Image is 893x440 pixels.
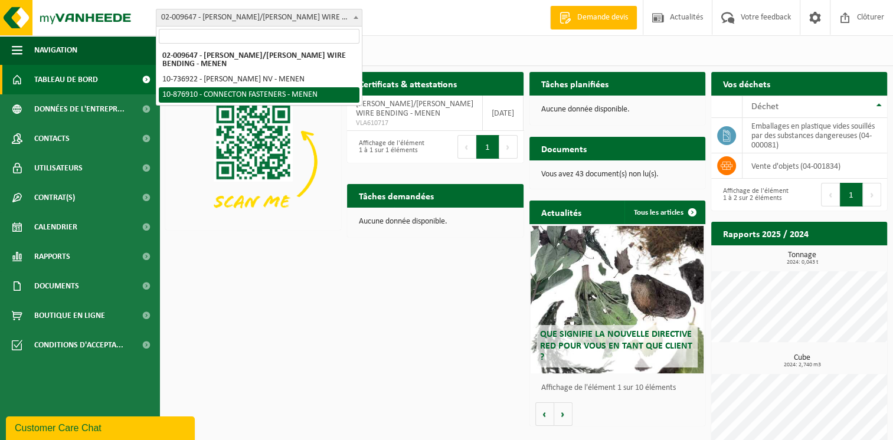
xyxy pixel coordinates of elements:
[34,301,105,330] span: Boutique en ligne
[34,183,75,212] span: Contrat(s)
[34,271,79,301] span: Documents
[717,251,887,265] h3: Tonnage
[840,183,863,206] button: 1
[863,183,881,206] button: Next
[742,118,887,153] td: emballages en plastique vides souillés par des substances dangereuses (04-000081)
[541,106,694,114] p: Aucune donnée disponible.
[529,137,598,160] h2: Documents
[742,153,887,179] td: vente d'objets (04-001834)
[499,135,518,159] button: Next
[34,212,77,242] span: Calendrier
[34,124,70,153] span: Contacts
[34,330,123,360] span: Conditions d'accepta...
[34,94,125,124] span: Données de l'entrepr...
[347,72,469,95] h2: Certificats & attestations
[159,48,359,72] li: 02-009647 - [PERSON_NAME]/[PERSON_NAME] WIRE BENDING - MENEN
[541,384,699,392] p: Affichage de l'élément 1 sur 10 éléments
[529,72,620,95] h2: Tâches planifiées
[476,135,499,159] button: 1
[711,222,820,245] h2: Rapports 2025 / 2024
[751,102,778,111] span: Déchet
[34,153,83,183] span: Utilisateurs
[717,354,887,368] h3: Cube
[34,35,77,65] span: Navigation
[359,218,511,226] p: Aucune donnée disponible.
[34,242,70,271] span: Rapports
[535,402,554,426] button: Vorige
[539,330,692,362] span: Que signifie la nouvelle directive RED pour vous en tant que client ?
[165,96,341,228] img: Download de VHEPlus App
[821,183,840,206] button: Previous
[717,182,793,208] div: Affichage de l'élément 1 à 2 sur 2 éléments
[347,184,446,207] h2: Tâches demandées
[554,402,573,426] button: Volgende
[159,72,359,87] li: 10-736922 - [PERSON_NAME] NV - MENEN
[529,201,593,224] h2: Actualités
[531,226,703,373] a: Que signifie la nouvelle directive RED pour vous en tant que client ?
[34,65,98,94] span: Tableau de bord
[784,245,886,268] a: Consulter les rapports
[541,170,694,179] p: Vous avez 43 document(s) non lu(s).
[156,9,362,26] span: 02-009647 - ROUSSEL/MOERMAN WIRE BENDING - MENEN
[356,100,473,118] span: [PERSON_NAME]/[PERSON_NAME] WIRE BENDING - MENEN
[717,362,887,368] span: 2024: 2,740 m3
[550,6,637,29] a: Demande devis
[156,9,362,27] span: 02-009647 - ROUSSEL/MOERMAN WIRE BENDING - MENEN
[483,96,524,131] td: [DATE]
[353,134,429,160] div: Affichage de l'élément 1 à 1 sur 1 éléments
[711,72,782,95] h2: Vos déchets
[356,119,473,128] span: VLA610717
[624,201,704,224] a: Tous les articles
[574,12,631,24] span: Demande devis
[159,87,359,103] li: 10-876910 - CONNECTON FASTENERS - MENEN
[457,135,476,159] button: Previous
[717,260,887,265] span: 2024: 0,043 t
[6,414,197,440] iframe: chat widget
